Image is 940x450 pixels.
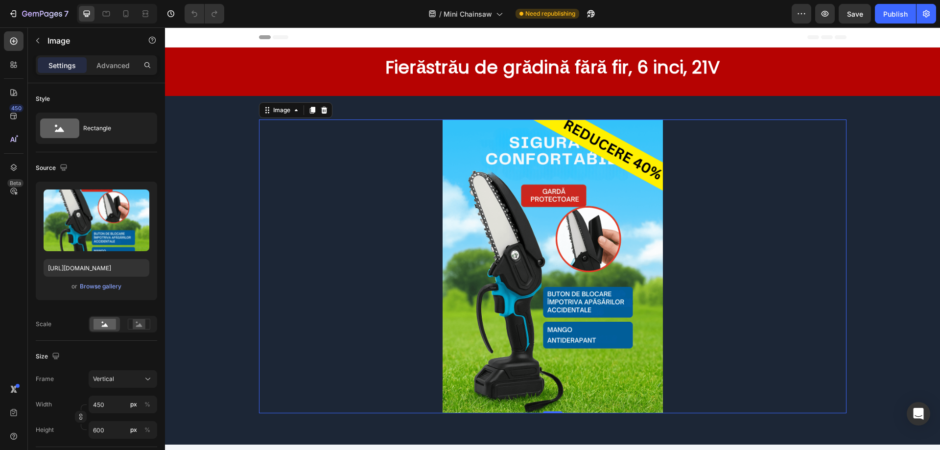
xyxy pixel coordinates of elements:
[907,402,930,426] div: Open Intercom Messenger
[141,399,153,410] button: px
[525,9,575,18] span: Need republishing
[93,375,114,383] span: Vertical
[36,162,70,175] div: Source
[9,104,23,112] div: 450
[36,320,51,329] div: Scale
[89,370,157,388] button: Vertical
[141,424,153,436] button: px
[106,78,127,87] div: Image
[439,9,442,19] span: /
[130,400,137,409] div: px
[875,4,916,24] button: Publish
[89,396,157,413] input: px%
[36,426,54,434] label: Height
[36,375,54,383] label: Frame
[44,189,149,251] img: preview-image
[7,179,23,187] div: Beta
[64,8,69,20] p: 7
[44,259,149,277] input: https://example.com/image.jpg
[278,92,498,386] img: gempages_570875230684185415-59ce3374-73af-4f60-a23f-686ce70051a5.png
[128,424,140,436] button: %
[144,426,150,434] div: %
[83,117,143,140] div: Rectangle
[165,27,940,450] iframe: Design area
[71,281,77,292] span: or
[883,9,908,19] div: Publish
[847,10,863,18] span: Save
[128,399,140,410] button: %
[36,400,52,409] label: Width
[36,95,50,103] div: Style
[839,4,871,24] button: Save
[80,282,121,291] div: Browse gallery
[79,282,122,291] button: Browse gallery
[444,9,492,19] span: Mini Chainsaw
[185,4,224,24] div: Undo/Redo
[144,400,150,409] div: %
[36,350,62,363] div: Size
[130,426,137,434] div: px
[96,60,130,71] p: Advanced
[4,4,73,24] button: 7
[47,35,131,47] p: Image
[48,60,76,71] p: Settings
[89,421,157,439] input: px%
